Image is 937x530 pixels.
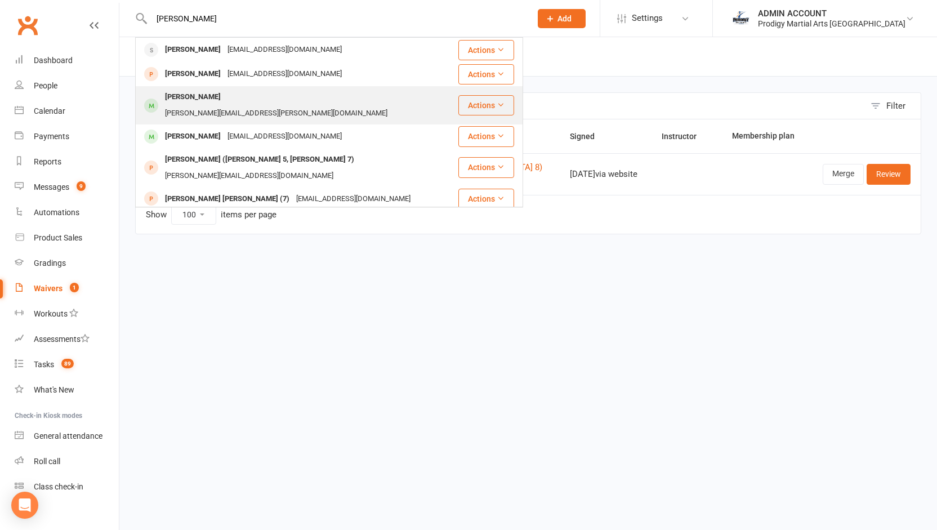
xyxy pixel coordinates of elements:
div: [EMAIL_ADDRESS][DOMAIN_NAME] [293,191,414,207]
button: Actions [458,157,514,177]
div: Class check-in [34,482,83,491]
button: Add [538,9,586,28]
div: Automations [34,208,79,217]
div: Open Intercom Messenger [11,492,38,519]
span: Add [557,14,572,23]
div: Tasks [34,360,54,369]
button: Actions [458,189,514,209]
div: [PERSON_NAME][EMAIL_ADDRESS][DOMAIN_NAME] [162,168,337,184]
div: [PERSON_NAME] [PERSON_NAME] (7) [162,191,293,207]
a: General attendance kiosk mode [15,424,119,449]
a: Review [867,164,911,184]
button: Actions [458,64,514,84]
div: Roll call [34,457,60,466]
input: Search... [148,11,523,26]
span: Signed [570,132,607,141]
div: Workouts [34,309,68,318]
div: Filter [886,99,905,113]
a: Gradings [15,251,119,276]
a: Calendar [15,99,119,124]
span: Instructor [662,132,709,141]
span: 1 [70,283,79,292]
div: Waivers [34,284,63,293]
a: Tasks 89 [15,352,119,377]
a: Class kiosk mode [15,474,119,500]
div: [EMAIL_ADDRESS][DOMAIN_NAME] [224,66,345,82]
div: What's New [34,385,74,394]
a: Assessments [15,327,119,352]
div: Product Sales [34,233,82,242]
div: [EMAIL_ADDRESS][DOMAIN_NAME] [224,128,345,145]
img: thumb_image1686208220.png [730,7,752,30]
span: 9 [77,181,86,191]
a: Roll call [15,449,119,474]
th: Membership plan [722,119,808,153]
div: Messages [34,182,69,191]
div: Show [146,204,276,225]
div: items per page [221,210,276,220]
button: Filter [865,93,921,119]
div: Payments [34,132,69,141]
div: Assessments [34,335,90,344]
div: [PERSON_NAME][EMAIL_ADDRESS][PERSON_NAME][DOMAIN_NAME] [162,105,391,122]
div: People [34,81,57,90]
a: Messages 9 [15,175,119,200]
div: Calendar [34,106,65,115]
span: Settings [632,6,663,31]
div: [EMAIL_ADDRESS][DOMAIN_NAME] [224,42,345,58]
a: Dashboard [15,48,119,73]
a: Payments [15,124,119,149]
a: Clubworx [14,11,42,39]
a: Waivers 1 [15,276,119,301]
div: ADMIN ACCOUNT [758,8,905,19]
span: 89 [61,359,74,368]
div: [PERSON_NAME] [162,42,224,58]
div: Dashboard [34,56,73,65]
a: Workouts [15,301,119,327]
a: People [15,73,119,99]
button: Actions [458,95,514,115]
button: Signed [570,130,607,143]
div: [PERSON_NAME] [162,128,224,145]
div: [PERSON_NAME] [162,66,224,82]
div: [DATE] via website [570,170,641,179]
div: Gradings [34,259,66,268]
div: [PERSON_NAME] [162,89,224,105]
button: Actions [458,40,514,60]
button: Actions [458,126,514,146]
div: [PERSON_NAME] ([PERSON_NAME] 5, [PERSON_NAME] 7) [162,152,358,168]
div: Prodigy Martial Arts [GEOGRAPHIC_DATA] [758,19,905,29]
button: Instructor [662,130,709,143]
a: Automations [15,200,119,225]
div: Reports [34,157,61,166]
a: Product Sales [15,225,119,251]
a: What's New [15,377,119,403]
a: Reports [15,149,119,175]
a: Merge [823,164,864,184]
div: General attendance [34,431,102,440]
